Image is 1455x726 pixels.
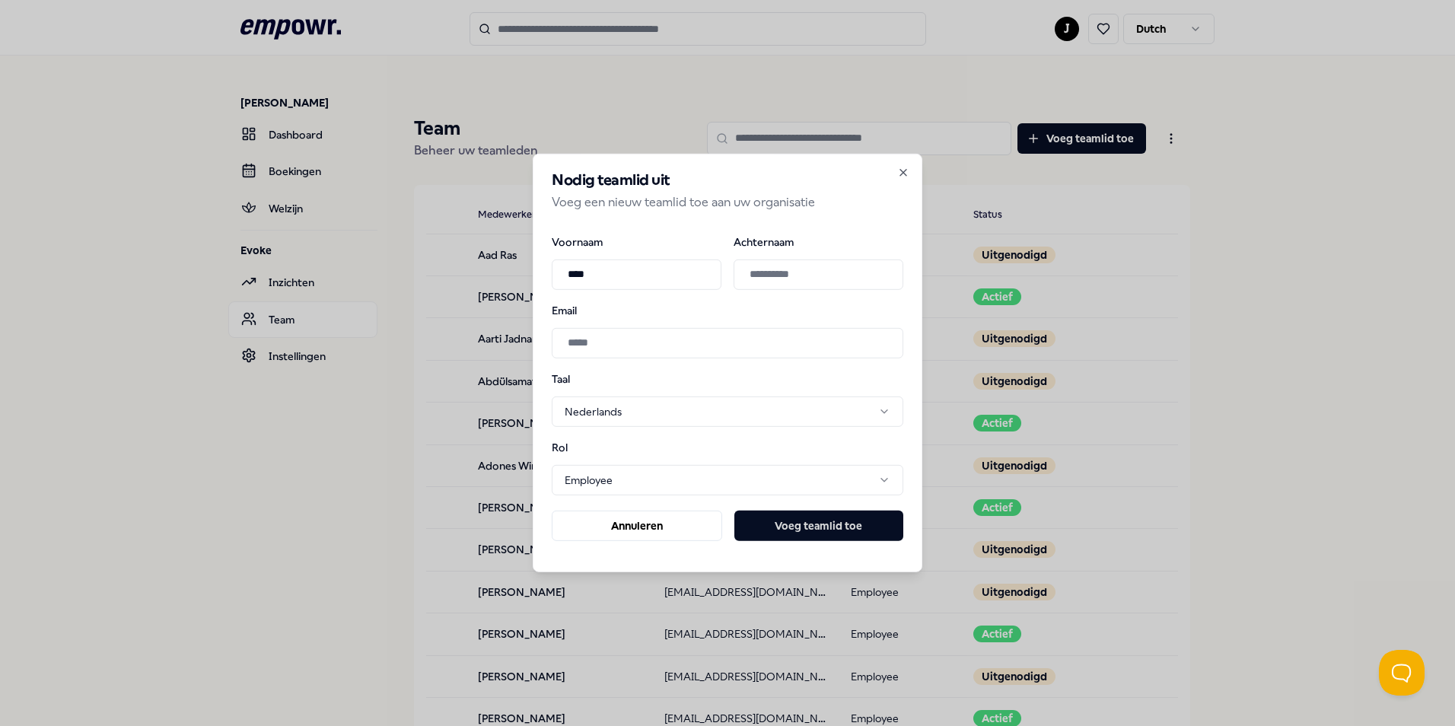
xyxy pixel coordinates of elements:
h2: Nodig teamlid uit [552,173,903,188]
label: Achternaam [734,236,903,247]
button: Voeg teamlid toe [734,511,903,541]
button: Annuleren [552,511,722,541]
label: Taal [552,373,631,384]
label: Email [552,304,903,315]
label: Rol [552,442,631,453]
label: Voornaam [552,236,721,247]
p: Voeg een nieuw teamlid toe aan uw organisatie [552,193,903,212]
